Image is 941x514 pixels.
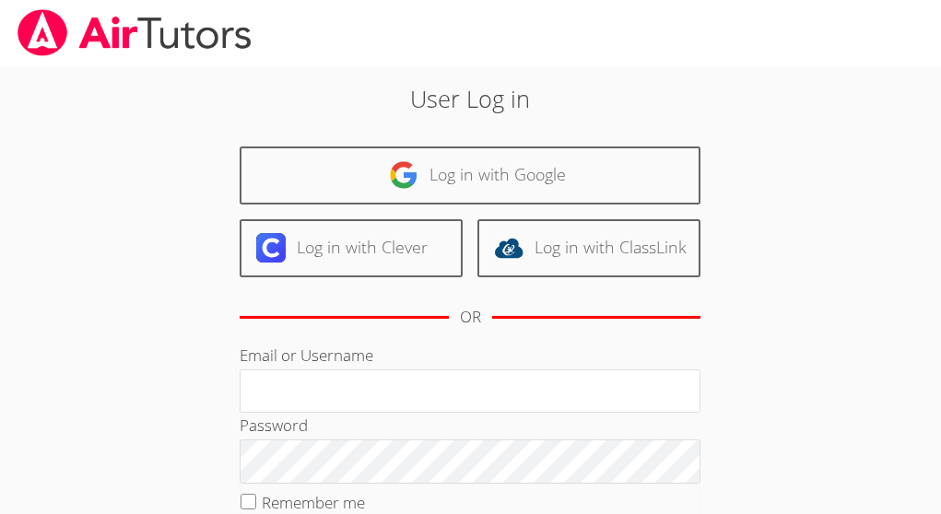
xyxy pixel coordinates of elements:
a: Log in with Google [240,146,700,204]
label: Email or Username [240,345,373,366]
img: classlink-logo-d6bb404cc1216ec64c9a2012d9dc4662098be43eaf13dc465df04b49fa7ab582.svg [494,233,523,263]
label: Remember me [262,492,365,513]
img: clever-logo-6eab21bc6e7a338710f1a6ff85c0baf02591cd810cc4098c63d3a4b26e2feb20.svg [256,233,286,263]
h2: User Log in [132,81,809,116]
div: OR [460,304,481,331]
label: Password [240,415,308,436]
img: airtutors_banner-c4298cdbf04f3fff15de1276eac7730deb9818008684d7c2e4769d2f7ddbe033.png [16,9,253,56]
a: Log in with ClassLink [477,219,700,277]
img: google-logo-50288ca7cdecda66e5e0955fdab243c47b7ad437acaf1139b6f446037453330a.svg [389,160,418,190]
a: Log in with Clever [240,219,463,277]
